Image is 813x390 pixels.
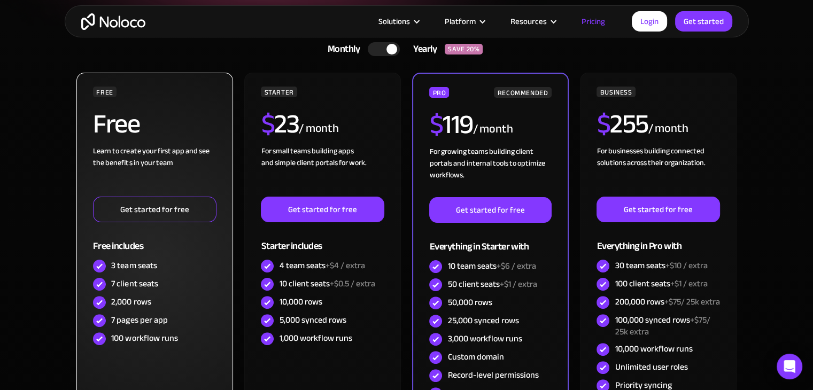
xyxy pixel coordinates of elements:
div: 10 client seats [279,278,375,290]
span: +$10 / extra [665,258,707,274]
div: FREE [93,87,117,97]
h2: 119 [429,111,473,138]
div: 50 client seats [447,278,537,290]
div: BUSINESS [597,87,635,97]
div: Yearly [400,41,445,57]
div: Unlimited user roles [615,361,687,373]
span: +$75/ 25k extra [664,294,719,310]
div: 200,000 rows [615,296,719,308]
div: Platform [431,14,497,28]
div: Platform [445,14,476,28]
a: home [81,13,145,30]
a: Get started for free [597,197,719,222]
div: 3 team seats [111,260,157,271]
div: 7 pages per app [111,314,167,326]
a: Get started for free [429,197,551,223]
div: 7 client seats [111,278,158,290]
span: +$0.5 / extra [329,276,375,292]
div: 100 client seats [615,278,707,290]
div: 10,000 workflow runs [615,343,692,355]
div: Everything in Starter with [429,223,551,258]
div: Starter includes [261,222,384,257]
div: For small teams building apps and simple client portals for work. ‍ [261,145,384,197]
div: Solutions [365,14,431,28]
h2: 255 [597,111,648,137]
a: Get started for free [93,197,216,222]
span: +$1 / extra [670,276,707,292]
div: 10,000 rows [279,296,322,308]
div: STARTER [261,87,297,97]
span: +$75/ 25k extra [615,312,710,340]
div: Learn to create your first app and see the benefits in your team ‍ [93,145,216,197]
div: RECOMMENDED [494,87,551,98]
a: Get started [675,11,732,32]
div: PRO [429,87,449,98]
div: 25,000 synced rows [447,315,518,326]
div: / month [299,120,339,137]
div: 5,000 synced rows [279,314,346,326]
div: Open Intercom Messenger [777,354,802,379]
div: 100 workflow runs [111,332,177,344]
div: 30 team seats [615,260,707,271]
div: 50,000 rows [447,297,492,308]
div: Custom domain [447,351,504,363]
div: 3,000 workflow runs [447,333,522,345]
span: $ [429,99,443,150]
div: Record-level permissions [447,369,538,381]
div: Everything in Pro with [597,222,719,257]
span: $ [261,99,274,149]
div: / month [648,120,688,137]
span: +$4 / extra [325,258,365,274]
div: For growing teams building client portals and internal tools to optimize workflows. [429,146,551,197]
div: Solutions [378,14,410,28]
div: Free includes [93,222,216,257]
div: 2,000 rows [111,296,151,308]
div: 4 team seats [279,260,365,271]
div: Resources [510,14,547,28]
span: $ [597,99,610,149]
div: / month [473,121,513,138]
a: Get started for free [261,197,384,222]
div: 1,000 workflow runs [279,332,352,344]
div: 100,000 synced rows [615,314,719,338]
h2: Free [93,111,140,137]
span: +$1 / extra [499,276,537,292]
span: +$6 / extra [496,258,536,274]
div: Resources [497,14,568,28]
a: Login [632,11,667,32]
h2: 23 [261,111,299,137]
a: Pricing [568,14,618,28]
div: For businesses building connected solutions across their organization. ‍ [597,145,719,197]
div: Monthly [314,41,368,57]
div: 10 team seats [447,260,536,272]
div: SAVE 20% [445,44,483,54]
